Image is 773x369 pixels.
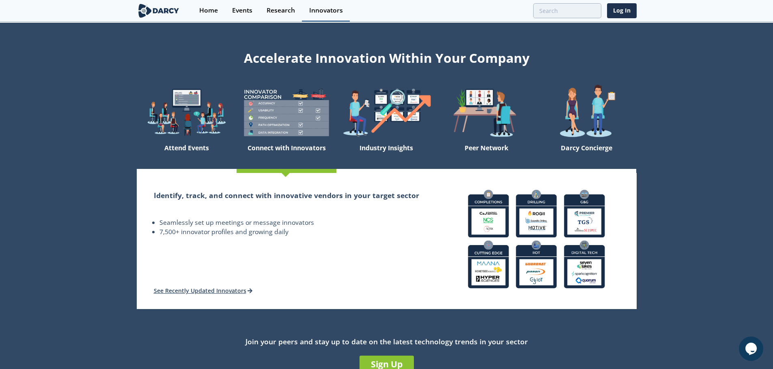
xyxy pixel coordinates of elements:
img: welcome-explore-560578ff38cea7c86bcfe544b5e45342.png [137,84,237,141]
li: 7,500+ innovator profiles and growing daily [159,227,420,237]
a: See Recently Updated Innovators [154,287,253,294]
img: welcome-attend-b816887fc24c32c29d1763c6e0ddb6e6.png [437,84,536,141]
iframe: chat widget [739,337,765,361]
div: Accelerate Innovation Within Your Company [137,45,637,67]
div: Home [199,7,218,14]
div: Research [267,7,295,14]
img: welcome-concierge-wide-20dccca83e9cbdbb601deee24fb8df72.png [536,84,636,141]
input: Advanced Search [533,3,601,18]
h2: Identify, track, and connect with innovative vendors in your target sector [154,190,420,200]
div: Connect with Innovators [237,141,336,169]
div: Attend Events [137,141,237,169]
a: Log In [607,3,637,18]
img: welcome-find-a12191a34a96034fcac36f4ff4d37733.png [336,84,436,141]
div: Events [232,7,252,14]
li: Seamlessly set up meetings or message innovators [159,218,420,228]
div: Industry Insights [336,141,436,169]
img: welcome-compare-1b687586299da8f117b7ac84fd957760.png [237,84,336,141]
div: Innovators [309,7,343,14]
img: logo-wide.svg [137,4,181,18]
div: Darcy Concierge [536,141,636,169]
div: Peer Network [437,141,536,169]
img: connect-with-innovators-bd83fc158da14f96834d5193b73f77c6.png [461,183,612,295]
